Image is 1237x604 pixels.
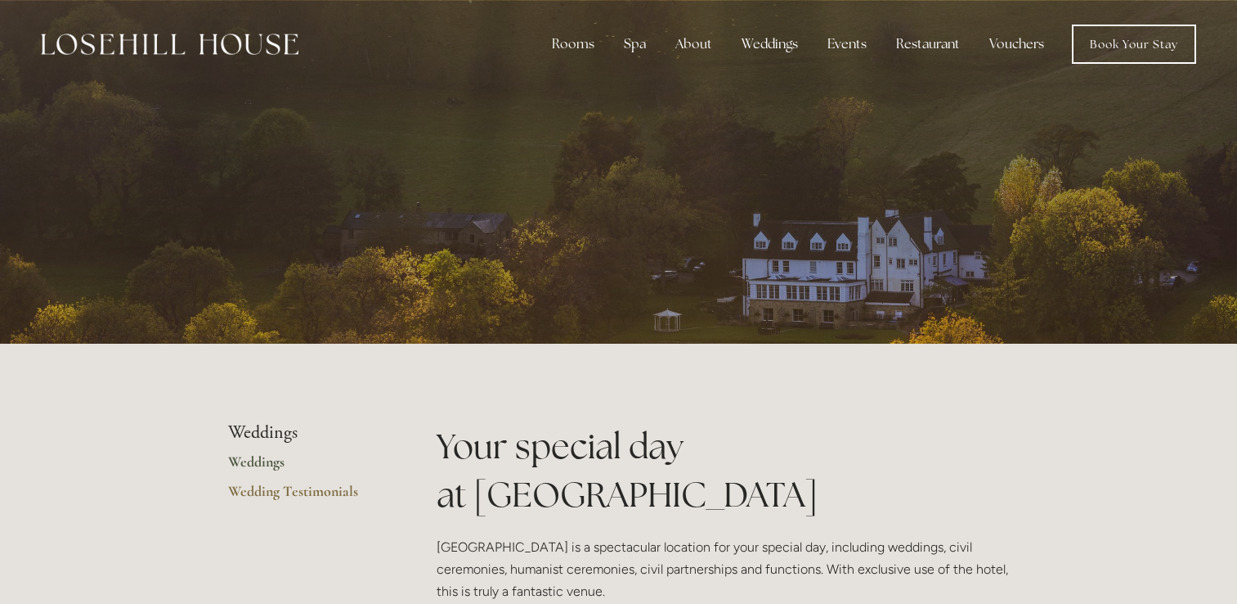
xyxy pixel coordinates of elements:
[814,28,880,61] div: Events
[228,453,384,482] a: Weddings
[611,28,659,61] div: Spa
[437,536,1010,603] p: [GEOGRAPHIC_DATA] is a spectacular location for your special day, including weddings, civil cerem...
[539,28,607,61] div: Rooms
[228,422,384,444] li: Weddings
[976,28,1057,61] a: Vouchers
[228,482,384,512] a: Wedding Testimonials
[883,28,973,61] div: Restaurant
[437,422,1010,519] h1: Your special day at [GEOGRAPHIC_DATA]
[728,28,811,61] div: Weddings
[1072,25,1196,64] a: Book Your Stay
[41,34,298,55] img: Losehill House
[662,28,725,61] div: About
